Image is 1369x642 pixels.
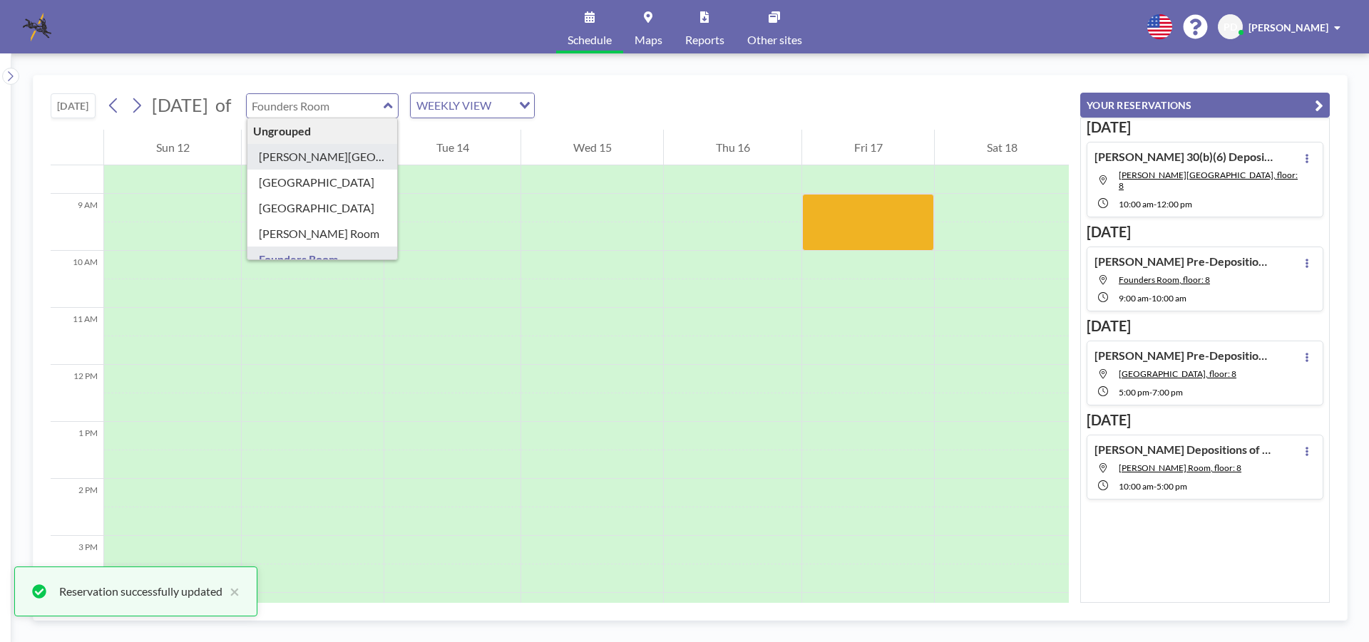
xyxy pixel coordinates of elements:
[1119,368,1236,379] span: Buckhead Room, floor: 8
[51,194,103,251] div: 9 AM
[51,93,96,118] button: [DATE]
[247,221,398,247] div: [PERSON_NAME] Room
[222,583,240,600] button: close
[664,130,801,165] div: Thu 16
[802,130,934,165] div: Fri 17
[1087,118,1323,136] h3: [DATE]
[414,96,494,115] span: WEEKLY VIEW
[1119,387,1149,398] span: 5:00 PM
[1087,411,1323,429] h3: [DATE]
[1154,481,1157,492] span: -
[1248,21,1328,33] span: [PERSON_NAME]
[1119,170,1298,191] span: Ansley Room, floor: 8
[51,479,103,536] div: 2 PM
[521,130,663,165] div: Wed 15
[1157,481,1187,492] span: 5:00 PM
[568,34,612,46] span: Schedule
[51,422,103,479] div: 1 PM
[247,195,398,221] div: [GEOGRAPHIC_DATA]
[152,94,208,115] span: [DATE]
[51,251,103,308] div: 10 AM
[1224,21,1237,33] span: PD
[51,365,103,422] div: 12 PM
[1154,199,1157,209] span: -
[496,96,511,115] input: Search for option
[1094,442,1273,457] h4: [PERSON_NAME] Depositions of [PERSON_NAME] & CGM Trucking
[1080,93,1330,118] button: YOUR RESERVATIONS
[1157,199,1192,209] span: 12:00 PM
[747,34,802,46] span: Other sites
[1094,254,1273,269] h4: [PERSON_NAME] Pre-Deposition Meeting with [PERSON_NAME] Enterprises (witness [PERSON_NAME])
[1119,462,1241,473] span: Currie Room, floor: 8
[1119,481,1154,492] span: 10:00 AM
[1152,293,1186,304] span: 10:00 AM
[247,170,398,195] div: [GEOGRAPHIC_DATA]
[1119,293,1149,304] span: 9:00 AM
[51,308,103,365] div: 11 AM
[1094,348,1273,363] h4: [PERSON_NAME] Pre-Deposition Meeting with [PERSON_NAME] & [PERSON_NAME]
[1094,150,1273,164] h4: [PERSON_NAME] 30(b)(6) Deposition of [PERSON_NAME] Enterprises (witness [PERSON_NAME])
[1119,274,1210,285] span: Founders Room, floor: 8
[247,144,398,170] div: [PERSON_NAME][GEOGRAPHIC_DATA]
[1149,293,1152,304] span: -
[1152,387,1183,398] span: 7:00 PM
[247,247,398,272] div: Founders Room
[215,94,231,116] span: of
[23,13,51,41] img: organization-logo
[247,118,398,144] div: Ungrouped
[411,93,534,118] div: Search for option
[1149,387,1152,398] span: -
[1119,199,1154,209] span: 10:00 AM
[247,94,384,118] input: Founders Room
[51,536,103,593] div: 3 PM
[242,130,384,165] div: Mon 13
[59,583,222,600] div: Reservation successfully updated
[384,130,521,165] div: Tue 14
[935,130,1069,165] div: Sat 18
[104,130,241,165] div: Sun 12
[1087,223,1323,241] h3: [DATE]
[635,34,662,46] span: Maps
[1087,317,1323,335] h3: [DATE]
[685,34,724,46] span: Reports
[51,137,103,194] div: 8 AM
